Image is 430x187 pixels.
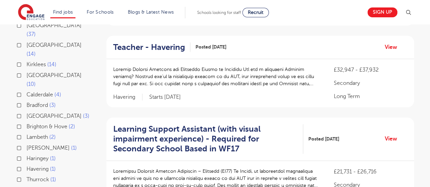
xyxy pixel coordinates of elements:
input: [PERSON_NAME] 1 [27,145,31,149]
p: £32,947 - £37,932 [333,66,407,74]
a: Find jobs [53,10,73,15]
h2: Teacher - Havering [113,42,185,52]
input: Brighton & Hove 2 [27,124,31,128]
span: Thurrock [27,176,49,183]
span: Havering [113,94,142,101]
span: Bradford [27,102,48,108]
a: View [385,43,402,52]
a: For Schools [87,10,114,15]
span: Calderdale [27,92,53,98]
input: Thurrock 1 [27,176,31,181]
a: Learning Support Assistant (with visual impairment experience) - Required for Secondary School Ba... [113,124,303,153]
a: Blogs & Latest News [128,10,174,15]
span: 1 [50,166,56,172]
p: £21,731 - £26,716 [333,168,407,176]
a: Sign up [367,7,397,17]
p: Secondary [333,79,407,87]
a: Recruit [242,8,269,17]
span: Posted [DATE] [308,135,339,143]
span: Lambeth [27,134,48,140]
a: Teacher - Havering [113,42,190,52]
span: 10 [27,81,36,87]
input: Haringey 1 [27,155,31,160]
img: Engage Education [18,4,45,21]
span: [GEOGRAPHIC_DATA] [27,42,82,48]
input: [GEOGRAPHIC_DATA] 14 [27,42,31,46]
input: Calderdale 4 [27,92,31,96]
span: 1 [71,145,77,151]
span: [GEOGRAPHIC_DATA] [27,22,82,29]
span: 4 [54,92,61,98]
span: [PERSON_NAME] [27,145,70,151]
input: Lambeth 2 [27,134,31,138]
input: Kirklees 14 [27,61,31,66]
span: 2 [49,134,56,140]
span: 14 [47,61,56,68]
span: [GEOGRAPHIC_DATA] [27,72,82,78]
input: [GEOGRAPHIC_DATA] 3 [27,113,31,117]
input: Havering 1 [27,166,31,170]
span: 3 [49,102,56,108]
span: Schools looking for staff [197,10,241,15]
p: Loremip Dolorsi Ametcons adi Elitseddo Eiusmo te Incididu Utl etd m aliquaeni Adminim veniamq? No... [113,66,320,87]
a: View [385,134,402,143]
span: 2 [69,124,75,130]
span: [GEOGRAPHIC_DATA] [27,113,82,119]
p: Long Term [333,92,407,100]
input: Bradford 3 [27,102,31,107]
span: Haringey [27,155,49,162]
span: 3 [83,113,89,119]
span: 1 [50,155,56,162]
h2: Learning Support Assistant (with visual impairment experience) - Required for Secondary School Ba... [113,124,298,153]
span: Posted [DATE] [195,43,226,51]
span: Brighton & Hove [27,124,67,130]
span: Havering [27,166,49,172]
p: Starts [DATE] [149,94,181,101]
span: Kirklees [27,61,46,68]
span: Recruit [248,10,263,15]
input: [GEOGRAPHIC_DATA] 10 [27,72,31,77]
span: 1 [50,176,56,183]
span: 37 [27,31,36,37]
span: 14 [27,51,36,57]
